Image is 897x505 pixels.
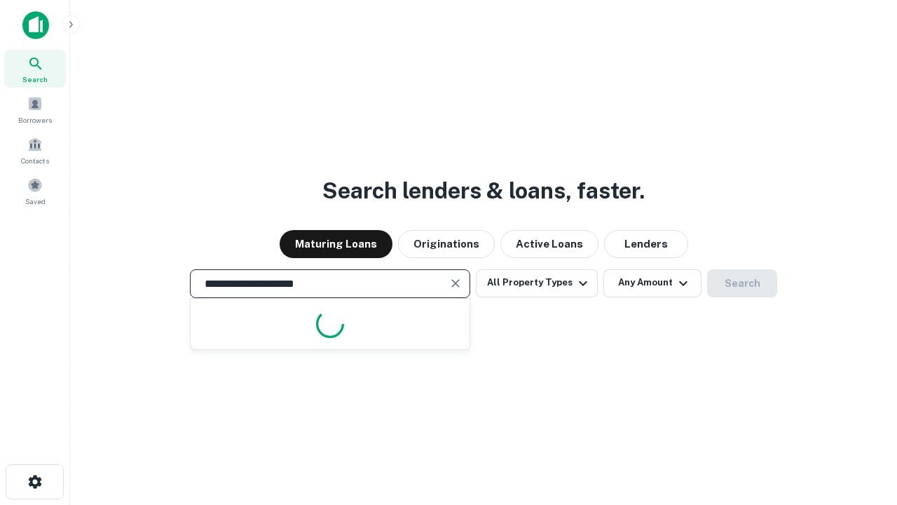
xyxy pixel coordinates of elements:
[604,230,688,258] button: Lenders
[4,131,66,169] a: Contacts
[21,155,49,166] span: Contacts
[25,196,46,207] span: Saved
[4,90,66,128] a: Borrowers
[476,269,598,297] button: All Property Types
[22,11,49,39] img: capitalize-icon.png
[322,174,645,208] h3: Search lenders & loans, faster.
[827,393,897,460] iframe: Chat Widget
[4,50,66,88] a: Search
[398,230,495,258] button: Originations
[4,172,66,210] a: Saved
[446,274,465,293] button: Clear
[603,269,701,297] button: Any Amount
[500,230,598,258] button: Active Loans
[280,230,392,258] button: Maturing Loans
[18,114,52,126] span: Borrowers
[22,74,48,85] span: Search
